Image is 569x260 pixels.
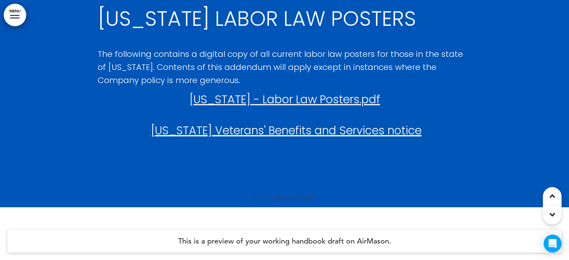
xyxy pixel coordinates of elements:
a: [US_STATE] - Labor Law Posters.pdf [189,91,380,107]
div: Open Intercom Messenger [544,235,562,253]
a: [US_STATE] Veterans' Benefits and Services notice [151,122,422,138]
span: [US_STATE] Labor Law Posters [98,4,416,33]
span: The following contains a digital copy of all current labor law posters for those in the state of ... [98,48,463,86]
span: 3 / 13 [253,194,266,200]
h4: This is a preview of your working handbook draft on AirMason. [7,230,562,253]
span: Labor Law Posters [274,194,316,200]
a: MENU [4,4,26,26]
span: — [267,194,272,200]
